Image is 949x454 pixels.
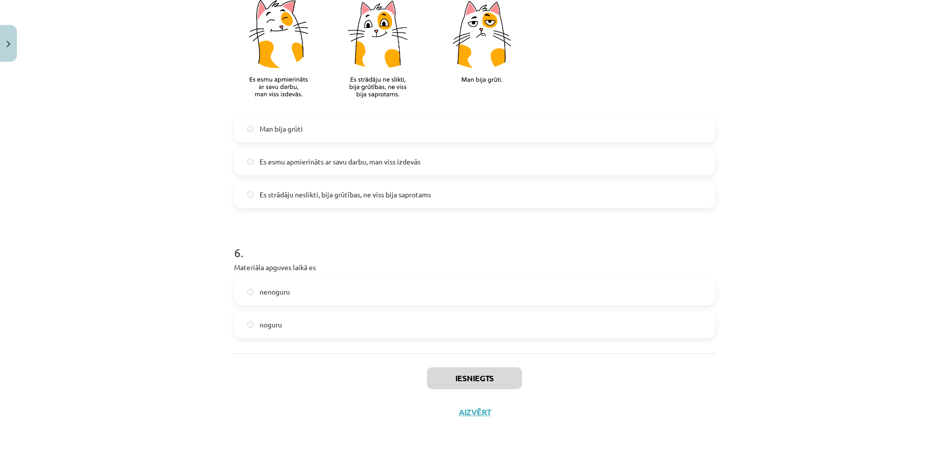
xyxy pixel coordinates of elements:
input: nenoguru [247,289,254,295]
input: Es esmu apmierināts ar savu darbu, man viss izdevās [247,158,254,165]
input: Es strādāju neslikti, bija grūtības, ne viss bija saprotams [247,191,254,198]
img: icon-close-lesson-0947bae3869378f0d4975bcd49f059093ad1ed9edebbc8119c70593378902aed.svg [6,41,10,47]
span: Es esmu apmierināts ar savu darbu, man viss izdevās [260,156,420,167]
p: Materiāla apguves laikā es [234,262,715,273]
input: noguru [247,321,254,328]
span: nenoguru [260,287,290,297]
button: Aizvērt [456,407,494,417]
span: Es strādāju neslikti, bija grūtības, ne viss bija saprotams [260,189,431,200]
button: Iesniegts [427,367,522,389]
h1: 6 . [234,228,715,259]
input: Man bija grūti [247,126,254,132]
span: noguru [260,319,282,330]
span: Man bija grūti [260,124,303,134]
